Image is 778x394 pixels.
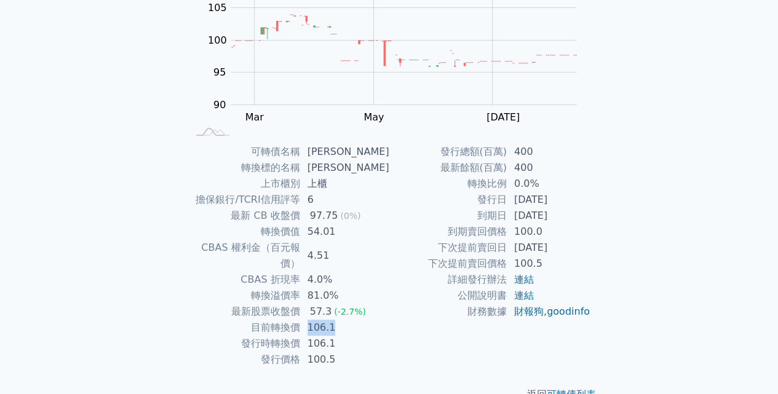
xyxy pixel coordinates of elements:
[389,240,507,256] td: 下次提前賣回日
[389,144,507,160] td: 發行總額(百萬)
[188,144,300,160] td: 可轉債名稱
[188,304,300,320] td: 最新股票收盤價
[389,160,507,176] td: 最新餘額(百萬)
[300,320,389,336] td: 106.1
[716,335,778,394] div: 聊天小工具
[363,111,384,123] tspan: May
[389,208,507,224] td: 到期日
[547,305,590,317] a: goodinfo
[507,144,591,160] td: 400
[300,240,389,272] td: 4.51
[340,211,360,221] span: (0%)
[300,272,389,288] td: 4.0%
[300,288,389,304] td: 81.0%
[507,240,591,256] td: [DATE]
[334,307,366,317] span: (-2.7%)
[486,111,520,123] tspan: [DATE]
[300,352,389,368] td: 100.5
[188,208,300,224] td: 最新 CB 收盤價
[308,304,335,320] div: 57.3
[300,192,389,208] td: 6
[213,99,226,111] tspan: 90
[507,224,591,240] td: 100.0
[389,256,507,272] td: 下次提前賣回價格
[507,160,591,176] td: 400
[716,335,778,394] iframe: Chat Widget
[188,320,300,336] td: 目前轉換價
[188,288,300,304] td: 轉換溢價率
[188,272,300,288] td: CBAS 折現率
[308,208,341,224] div: 97.75
[300,176,389,192] td: 上櫃
[507,256,591,272] td: 100.5
[389,288,507,304] td: 公開說明書
[188,176,300,192] td: 上市櫃別
[208,34,227,46] tspan: 100
[514,274,534,285] a: 連結
[507,176,591,192] td: 0.0%
[507,208,591,224] td: [DATE]
[188,160,300,176] td: 轉換標的名稱
[300,336,389,352] td: 106.1
[208,2,227,14] tspan: 105
[188,224,300,240] td: 轉換價值
[245,111,264,123] tspan: Mar
[514,290,534,301] a: 連結
[300,144,389,160] td: [PERSON_NAME]
[300,224,389,240] td: 54.01
[514,305,544,317] a: 財報狗
[389,224,507,240] td: 到期賣回價格
[507,304,591,320] td: ,
[507,192,591,208] td: [DATE]
[389,272,507,288] td: 詳細發行辦法
[389,176,507,192] td: 轉換比例
[389,192,507,208] td: 發行日
[188,240,300,272] td: CBAS 權利金（百元報價）
[188,192,300,208] td: 擔保銀行/TCRI信用評等
[389,304,507,320] td: 財務數據
[213,66,226,78] tspan: 95
[300,160,389,176] td: [PERSON_NAME]
[188,352,300,368] td: 發行價格
[188,336,300,352] td: 發行時轉換價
